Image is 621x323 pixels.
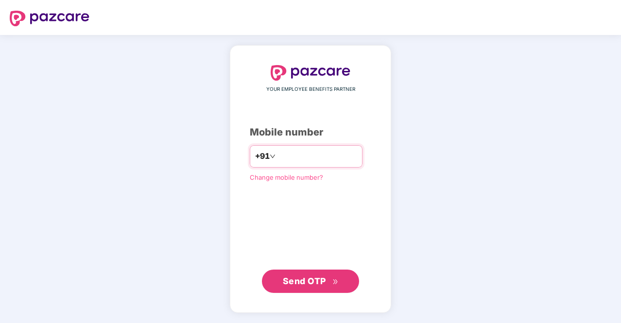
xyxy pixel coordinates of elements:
span: down [270,153,276,159]
span: YOUR EMPLOYEE BENEFITS PARTNER [266,85,355,93]
span: +91 [255,150,270,162]
a: Change mobile number? [250,173,323,181]
button: Send OTPdouble-right [262,270,359,293]
img: logo [10,11,89,26]
img: logo [271,65,350,81]
span: double-right [332,279,339,285]
span: Send OTP [283,276,326,286]
div: Mobile number [250,125,371,140]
